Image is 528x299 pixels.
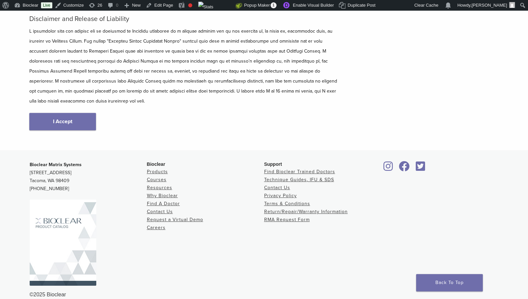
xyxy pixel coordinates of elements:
span: [PERSON_NAME] [471,3,507,8]
a: RMA Request Form [264,217,310,222]
a: Bioclear [381,165,395,172]
a: Why Bioclear [147,193,178,198]
p: [STREET_ADDRESS] Tacoma, WA 98409 [PHONE_NUMBER] [30,161,147,193]
a: Find A Doctor [147,201,180,206]
a: Privacy Policy [264,193,297,198]
a: Resources [147,185,172,190]
span: Bioclear [147,161,165,167]
a: Technique Guides, IFU & SDS [264,177,334,182]
span: 1 [270,2,276,8]
a: Careers [147,225,166,230]
img: Views over 48 hours. Click for more Jetpack Stats. [198,2,236,10]
a: Find Bioclear Trained Doctors [264,169,335,174]
a: Bioclear [397,165,412,172]
a: Terms & Conditions [264,201,310,206]
a: Contact Us [147,209,173,214]
a: Back To Top [416,274,483,291]
a: Request a Virtual Demo [147,217,203,222]
img: Bioclear [30,199,96,286]
a: Live [41,2,52,8]
a: Courses [147,177,167,182]
a: Return/Repair/Warranty Information [264,209,348,214]
a: Contact Us [264,185,290,190]
h5: Disclaimer and Release of Liability [29,15,339,23]
strong: Bioclear Matrix Systems [30,162,82,167]
p: L ipsumdolor sita con adipisc eli se doeiusmod te Incididu utlaboree do m aliquae adminim ven qu ... [29,26,339,106]
span: Support [264,161,282,167]
div: Focus keyphrase not set [188,3,192,7]
div: ©2025 Bioclear [30,291,499,299]
a: Bioclear [413,165,427,172]
a: I Accept [29,113,96,130]
a: Products [147,169,168,174]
